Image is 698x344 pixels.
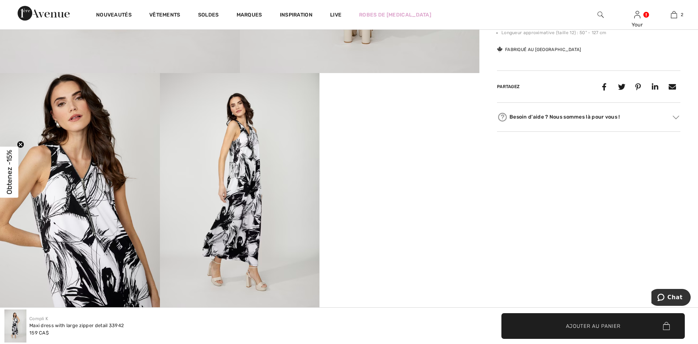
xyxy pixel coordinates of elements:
a: Compli K [29,316,48,321]
div: Fabriqué au [GEOGRAPHIC_DATA] [497,46,581,53]
a: Nouveautés [96,12,132,19]
img: Maxi Dress With Large Zipper Detail 33942. 4 [160,73,320,313]
img: Bag.svg [663,322,670,330]
div: Besoin d'aide ? Nous sommes là pour vous ! [497,112,680,123]
a: Robes de [MEDICAL_DATA] [359,11,431,19]
img: Mes infos [634,10,640,19]
span: 159 CA$ [29,330,49,336]
span: Inspiration [280,12,313,19]
a: Live [330,11,341,19]
a: Soldes [198,12,219,19]
li: Longueur approximative (taille 12) : 50" - 127 cm [501,29,680,36]
span: Ajouter au panier [566,322,621,330]
span: Partagez [497,84,520,89]
a: 2 [656,10,692,19]
img: 1ère Avenue [18,6,70,21]
iframe: Ouvre un widget dans lequel vous pouvez chatter avec l’un de nos agents [651,289,691,307]
img: Maxi Dress With Large Zipper Detail 33942 [4,309,26,343]
img: Arrow2.svg [673,115,679,119]
video: Your browser does not support the video tag. [319,73,479,153]
a: Marques [237,12,262,19]
span: 2 [681,11,683,18]
div: Your [619,21,655,29]
img: Mon panier [671,10,677,19]
img: recherche [597,10,604,19]
button: Ajouter au panier [501,313,685,339]
div: Maxi dress with large zipper detail 33942 [29,322,124,329]
span: Obtenez -15% [5,150,14,194]
a: Se connecter [634,11,640,18]
button: Close teaser [17,141,24,148]
a: Vêtements [149,12,180,19]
